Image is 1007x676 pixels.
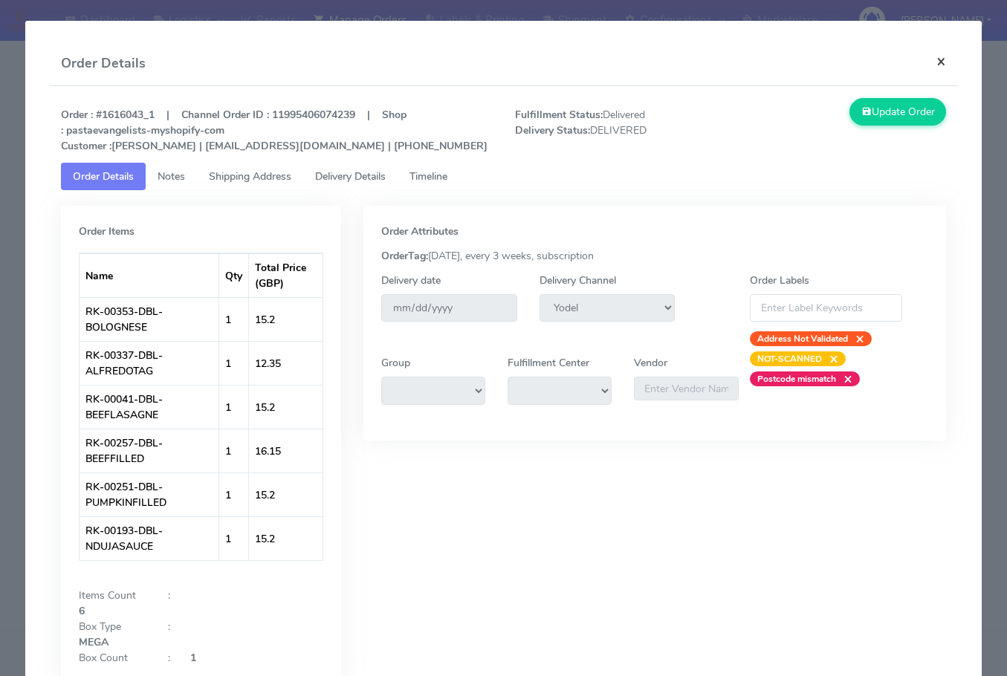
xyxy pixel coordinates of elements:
[249,516,323,560] td: 15.2
[757,353,822,365] strong: NOT-SCANNED
[249,253,323,297] th: Total Price (GBP)
[61,163,946,190] ul: Tabs
[409,169,447,183] span: Timeline
[249,341,323,385] td: 12.35
[750,273,809,288] label: Order Labels
[249,385,323,429] td: 15.2
[848,331,864,346] span: ×
[209,169,291,183] span: Shipping Address
[80,472,219,516] td: RK-00251-DBL-PUMPKINFILLED
[249,472,323,516] td: 15.2
[190,651,196,665] strong: 1
[757,373,836,385] strong: Postcode mismatch
[80,341,219,385] td: RK-00337-DBL-ALFREDOTAG
[80,253,219,297] th: Name
[381,249,428,263] strong: OrderTag:
[80,385,219,429] td: RK-00041-DBL-BEEFLASAGNE
[219,341,249,385] td: 1
[540,273,616,288] label: Delivery Channel
[157,650,179,666] div: :
[315,169,386,183] span: Delivery Details
[68,619,157,634] div: Box Type
[61,108,488,153] strong: Order : #1616043_1 | Channel Order ID : 11995406074239 | Shop : pastaevangelists-myshopify-com [P...
[249,429,323,472] td: 16.15
[79,604,85,618] strong: 6
[370,248,939,264] div: [DATE], every 3 weeks, subscription
[249,297,323,341] td: 15.2
[219,429,249,472] td: 1
[634,377,738,400] input: Enter Vendor Name
[849,98,946,126] button: Update Order
[61,53,146,74] h4: Order Details
[68,588,157,603] div: Items Count
[219,297,249,341] td: 1
[504,107,731,154] span: Delivered DELIVERED
[73,169,134,183] span: Order Details
[381,273,441,288] label: Delivery date
[219,516,249,560] td: 1
[757,333,848,345] strong: Address Not Validated
[79,224,135,238] strong: Order Items
[822,351,838,366] span: ×
[79,635,109,649] strong: MEGA
[836,371,852,386] span: ×
[925,42,958,81] button: Close
[508,355,589,371] label: Fulfillment Center
[158,169,185,183] span: Notes
[80,297,219,341] td: RK-00353-DBL-BOLOGNESE
[515,123,590,137] strong: Delivery Status:
[219,253,249,297] th: Qty
[381,224,459,238] strong: Order Attributes
[219,472,249,516] td: 1
[61,139,111,153] strong: Customer :
[750,294,903,322] input: Enter Label Keywords
[219,385,249,429] td: 1
[157,619,179,634] div: :
[381,355,410,371] label: Group
[157,588,179,603] div: :
[80,516,219,560] td: RK-00193-DBL-NDUJASAUCE
[80,429,219,472] td: RK-00257-DBL-BEEFFILLED
[68,650,157,666] div: Box Count
[515,108,603,122] strong: Fulfillment Status:
[634,355,667,371] label: Vendor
